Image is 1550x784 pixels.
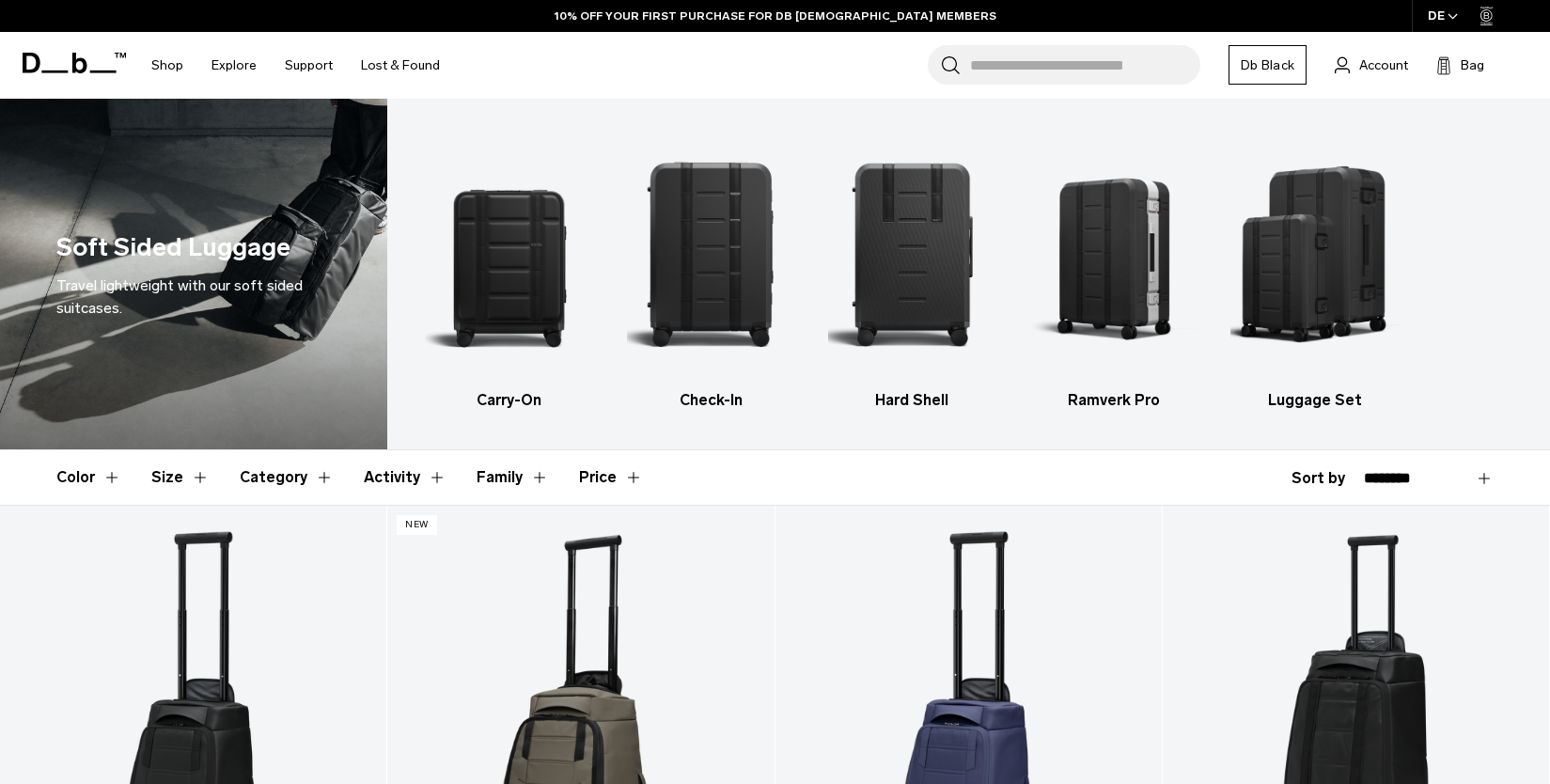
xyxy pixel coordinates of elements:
h3: Check-In [627,389,795,412]
a: Account [1335,54,1408,76]
h3: Carry-On [425,389,593,412]
a: Db Luggage Set [1230,127,1399,412]
h1: Soft Sided Luggage [56,228,290,267]
img: Db [1029,127,1198,380]
nav: Main Navigation [137,32,454,99]
button: Toggle Filter [364,450,446,505]
li: 5 / 5 [1230,127,1399,412]
span: Account [1359,55,1408,75]
a: Explore [211,32,257,99]
li: 3 / 5 [828,127,996,412]
a: Support [285,32,333,99]
a: Lost & Found [361,32,440,99]
img: Db [828,127,996,380]
button: Bag [1436,54,1484,76]
a: Db Check-In [627,127,795,412]
li: 4 / 5 [1029,127,1198,412]
p: New [397,515,437,535]
button: Toggle Filter [240,450,334,505]
a: Db Hard Shell [828,127,996,412]
button: Toggle Price [579,450,643,505]
button: Toggle Filter [56,450,121,505]
img: Db [1230,127,1399,380]
h3: Ramverk Pro [1029,389,1198,412]
button: Toggle Filter [151,450,210,505]
a: Db Ramverk Pro [1029,127,1198,412]
a: Shop [151,32,183,99]
a: 10% OFF YOUR FIRST PURCHASE FOR DB [DEMOGRAPHIC_DATA] MEMBERS [555,8,996,24]
h3: Luggage Set [1230,389,1399,412]
li: 1 / 5 [425,127,593,412]
h3: Hard Shell [828,389,996,412]
a: Db Black [1229,45,1307,85]
span: Travel lightweight with our soft sided suitcases. [56,276,303,317]
button: Toggle Filter [477,450,549,505]
a: Db Carry-On [425,127,593,412]
img: Db [425,127,593,380]
img: Db [627,127,795,380]
span: Bag [1461,55,1484,75]
li: 2 / 5 [627,127,795,412]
